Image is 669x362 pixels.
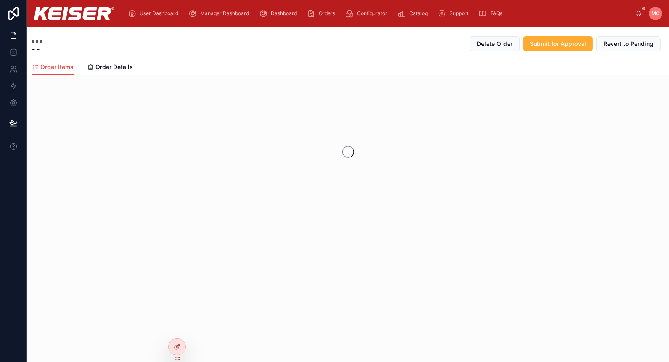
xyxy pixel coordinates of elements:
span: Order Details [95,63,133,71]
span: Revert to Pending [603,40,653,48]
a: Support [435,6,474,21]
a: Configurator [343,6,393,21]
strong: - - [32,44,42,54]
a: Order Details [87,59,133,76]
img: App logo [34,7,114,20]
span: Configurator [357,10,387,17]
a: Dashboard [256,6,303,21]
span: User Dashboard [140,10,178,17]
span: Support [450,10,468,17]
a: User Dashboard [125,6,184,21]
a: FAQs [476,6,508,21]
a: Orders [304,6,341,21]
span: FAQs [490,10,502,17]
div: scrollable content [121,4,635,23]
a: Manager Dashboard [186,6,255,21]
button: Delete Order [470,36,520,51]
a: Order Items [32,59,74,75]
span: Submit for Approval [530,40,586,48]
span: Order Items [40,63,74,71]
span: Orders [319,10,335,17]
a: Catalog [395,6,434,21]
span: Delete Order [477,40,513,48]
span: Catalog [409,10,428,17]
span: Manager Dashboard [200,10,249,17]
span: Dashboard [271,10,297,17]
span: MC [651,10,660,17]
button: Submit for Approval [523,36,593,51]
button: Revert to Pending [596,36,661,51]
